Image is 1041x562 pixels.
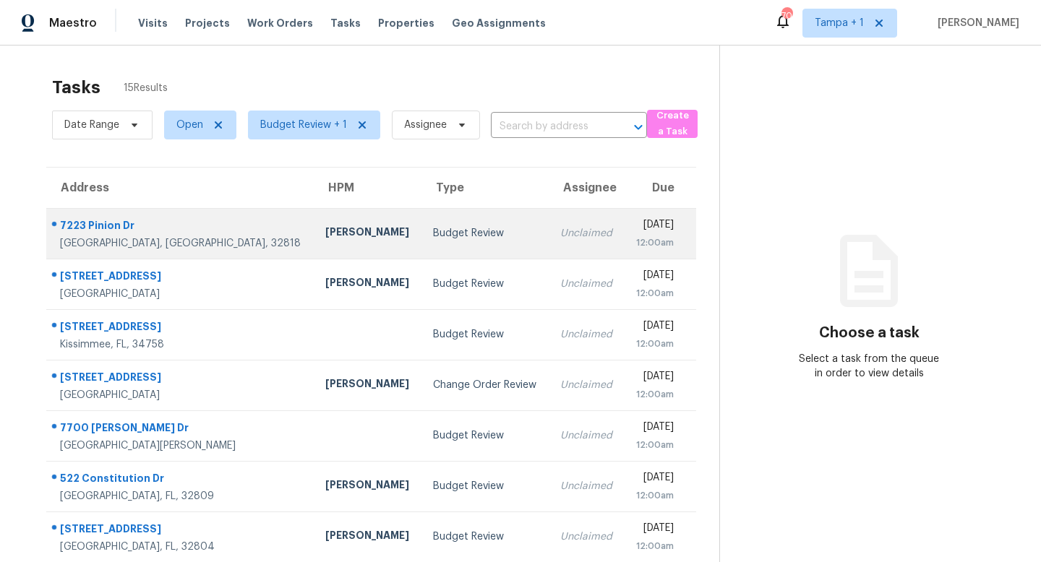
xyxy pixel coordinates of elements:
div: [DATE] [636,369,674,387]
span: Maestro [49,16,97,30]
div: [STREET_ADDRESS] [60,370,302,388]
span: Date Range [64,118,119,132]
span: Budget Review + 1 [260,118,347,132]
div: Unclaimed [560,277,613,291]
div: 7700 [PERSON_NAME] Dr [60,420,302,438]
div: [PERSON_NAME] [325,275,410,293]
div: Unclaimed [560,428,613,443]
span: Visits [138,16,168,30]
div: Budget Review [433,529,537,544]
div: 12:00am [636,337,674,351]
div: [GEOGRAPHIC_DATA][PERSON_NAME] [60,438,302,453]
div: 12:00am [636,387,674,402]
div: [STREET_ADDRESS] [60,319,302,337]
div: Budget Review [433,428,537,443]
div: [DATE] [636,268,674,286]
div: Select a task from the queue in order to view details [794,352,943,381]
div: [GEOGRAPHIC_DATA], FL, 32804 [60,540,302,554]
div: Unclaimed [560,529,613,544]
button: Open [628,117,648,137]
div: [PERSON_NAME] [325,376,410,394]
span: Create a Task [654,108,690,141]
div: Unclaimed [560,226,613,241]
div: Change Order Review [433,378,537,392]
span: Tasks [330,18,361,28]
div: Unclaimed [560,378,613,392]
div: [DATE] [636,470,674,488]
div: Budget Review [433,479,537,493]
div: Unclaimed [560,327,613,342]
span: [PERSON_NAME] [932,16,1019,30]
th: Due [625,168,697,208]
div: Budget Review [433,226,537,241]
input: Search by address [491,116,607,138]
div: [DATE] [636,420,674,438]
th: Assignee [549,168,625,208]
div: [GEOGRAPHIC_DATA] [60,287,302,301]
div: [DATE] [636,319,674,337]
div: [PERSON_NAME] [325,477,410,496]
h2: Tasks [52,80,100,95]
div: [DATE] [636,217,674,235]
div: Budget Review [433,327,537,342]
button: Create a Task [647,110,698,138]
div: Kissimmee, FL, 34758 [60,337,302,352]
span: Work Orders [247,16,313,30]
div: Unclaimed [560,479,613,493]
div: [GEOGRAPHIC_DATA] [60,388,302,402]
div: 12:00am [636,286,674,301]
div: [DATE] [636,521,674,539]
div: [PERSON_NAME] [325,528,410,546]
div: 7223 Pinion Dr [60,218,302,236]
div: Budget Review [433,277,537,291]
div: [STREET_ADDRESS] [60,269,302,287]
th: Address [46,168,314,208]
th: HPM [314,168,421,208]
div: 12:00am [636,539,674,553]
div: 70 [781,9,792,23]
div: 522 Constitution Dr [60,471,302,489]
span: Open [176,118,203,132]
div: [GEOGRAPHIC_DATA], FL, 32809 [60,489,302,503]
span: 15 Results [124,81,168,95]
th: Type [421,168,549,208]
div: [GEOGRAPHIC_DATA], [GEOGRAPHIC_DATA], 32818 [60,236,302,251]
span: Assignee [404,118,447,132]
span: Geo Assignments [452,16,546,30]
div: 12:00am [636,235,674,250]
span: Properties [378,16,434,30]
div: [PERSON_NAME] [325,225,410,243]
div: 12:00am [636,488,674,503]
h3: Choose a task [819,326,920,340]
div: 12:00am [636,438,674,452]
span: Tampa + 1 [815,16,864,30]
div: [STREET_ADDRESS] [60,522,302,540]
span: Projects [185,16,230,30]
